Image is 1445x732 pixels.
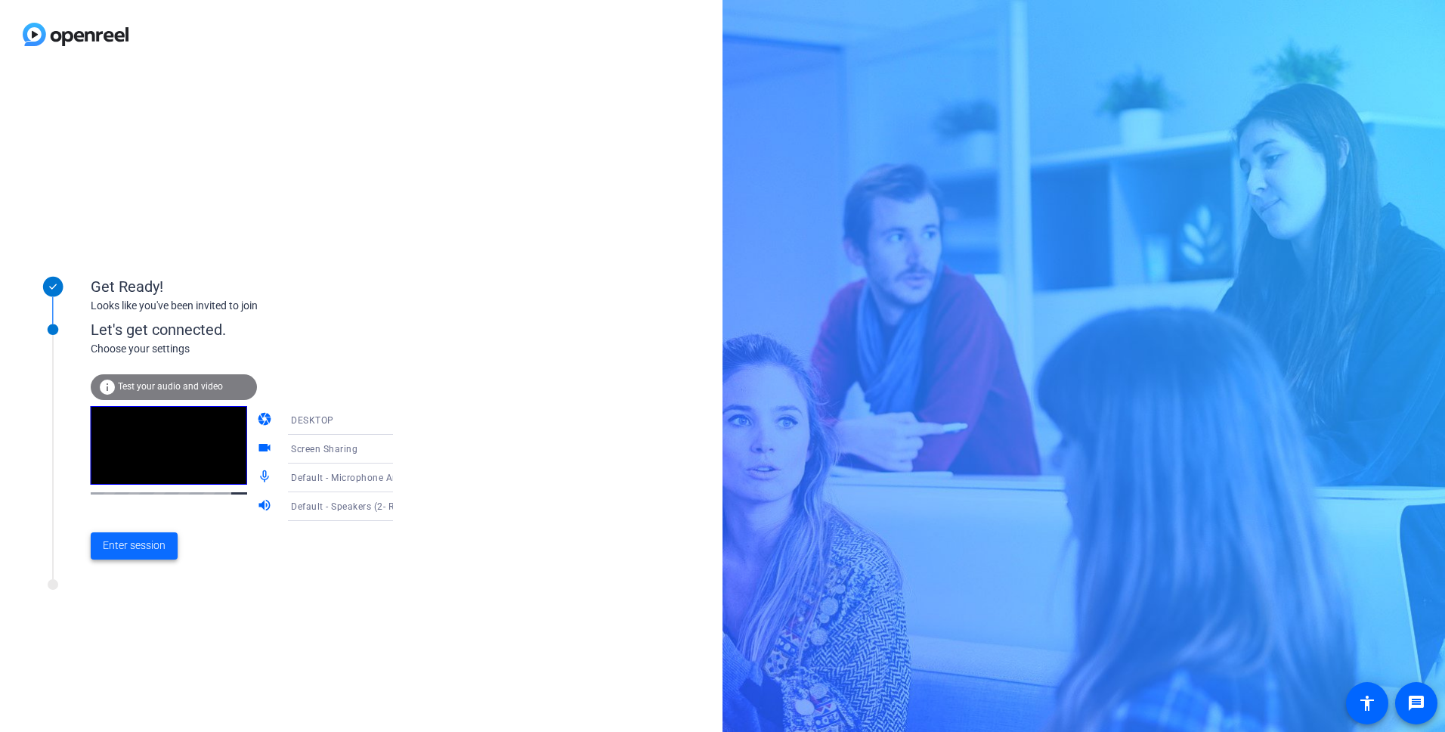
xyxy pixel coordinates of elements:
mat-icon: camera [257,411,275,430]
mat-icon: info [98,378,116,396]
span: Test your audio and video [118,381,223,392]
mat-icon: videocam [257,440,275,458]
div: Let's get connected. [91,318,424,341]
mat-icon: accessibility [1358,694,1376,712]
span: Default - Speakers (2- Realtek(R) Audio) [291,500,465,512]
mat-icon: volume_up [257,498,275,516]
span: DESKTOP [291,415,334,426]
mat-icon: mic_none [257,469,275,487]
div: Get Ready! [91,275,393,298]
span: Screen Sharing [291,444,357,454]
span: Enter session [103,538,166,554]
button: Enter session [91,532,178,560]
div: Choose your settings [91,341,424,357]
div: Looks like you've been invited to join [91,298,393,314]
mat-icon: message [1407,694,1425,712]
span: Default - Microphone Array (Intel® Smart Sound Technology (Intel® SST)) [291,471,615,483]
